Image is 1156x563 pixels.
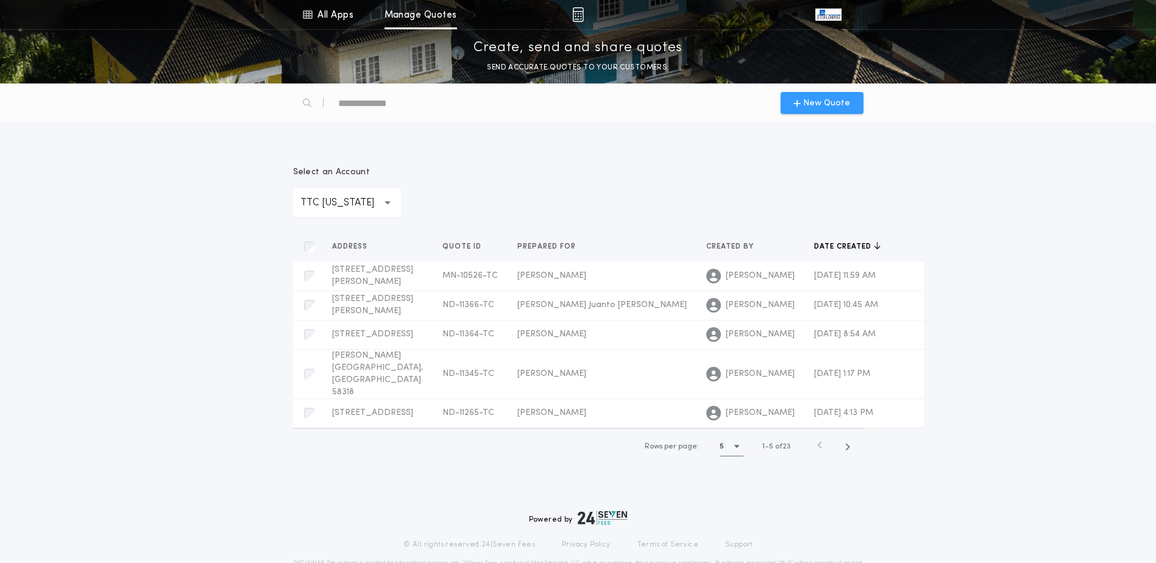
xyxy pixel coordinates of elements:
[442,241,491,253] button: Quote ID
[572,7,584,22] img: img
[720,441,724,453] h1: 5
[706,241,763,253] button: Created by
[769,443,773,450] span: 5
[814,330,876,339] span: [DATE] 8:54 AM
[300,196,394,210] p: TTC [US_STATE]
[293,188,401,218] button: TTC [US_STATE]
[814,242,874,252] span: Date created
[645,443,699,450] span: Rows per page:
[720,437,743,456] button: 5
[403,540,535,550] p: © All rights reserved. 24|Seven Fees
[637,540,698,550] a: Terms of Service
[517,369,586,378] span: [PERSON_NAME]
[814,241,881,253] button: Date created
[762,443,765,450] span: 1
[332,294,413,316] span: [STREET_ADDRESS][PERSON_NAME]
[726,270,795,282] span: [PERSON_NAME]
[442,330,494,339] span: ND-11364-TC
[332,242,370,252] span: Address
[725,540,753,550] a: Support
[332,408,413,417] span: [STREET_ADDRESS]
[529,511,628,525] div: Powered by
[517,330,586,339] span: [PERSON_NAME]
[814,408,873,417] span: [DATE] 4:13 PM
[332,241,377,253] button: Address
[726,407,795,419] span: [PERSON_NAME]
[578,511,628,525] img: logo
[332,351,423,397] span: [PERSON_NAME][GEOGRAPHIC_DATA], [GEOGRAPHIC_DATA] 58318
[293,166,401,179] p: Select an Account
[442,408,494,417] span: ND-11265-TC
[814,271,876,280] span: [DATE] 11:59 AM
[781,92,863,114] button: New Quote
[517,300,687,310] span: [PERSON_NAME] Juanto [PERSON_NAME]
[442,242,484,252] span: Quote ID
[517,408,586,417] span: [PERSON_NAME]
[815,9,841,21] img: vs-icon
[814,300,878,310] span: [DATE] 10:45 AM
[332,265,413,286] span: [STREET_ADDRESS][PERSON_NAME]
[726,299,795,311] span: [PERSON_NAME]
[487,62,668,74] p: SEND ACCURATE QUOTES TO YOUR CUSTOMERS.
[726,368,795,380] span: [PERSON_NAME]
[775,441,790,452] span: of 23
[803,97,850,110] span: New Quote
[473,38,683,58] p: Create, send and share quotes
[706,242,756,252] span: Created by
[517,271,586,280] span: [PERSON_NAME]
[442,300,494,310] span: ND-11366-TC
[814,369,870,378] span: [DATE] 1:17 PM
[332,330,413,339] span: [STREET_ADDRESS]
[442,369,494,378] span: ND-11345-TC
[562,540,611,550] a: Privacy Policy
[517,242,578,252] span: Prepared for
[442,271,498,280] span: MN-10526-TC
[726,328,795,341] span: [PERSON_NAME]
